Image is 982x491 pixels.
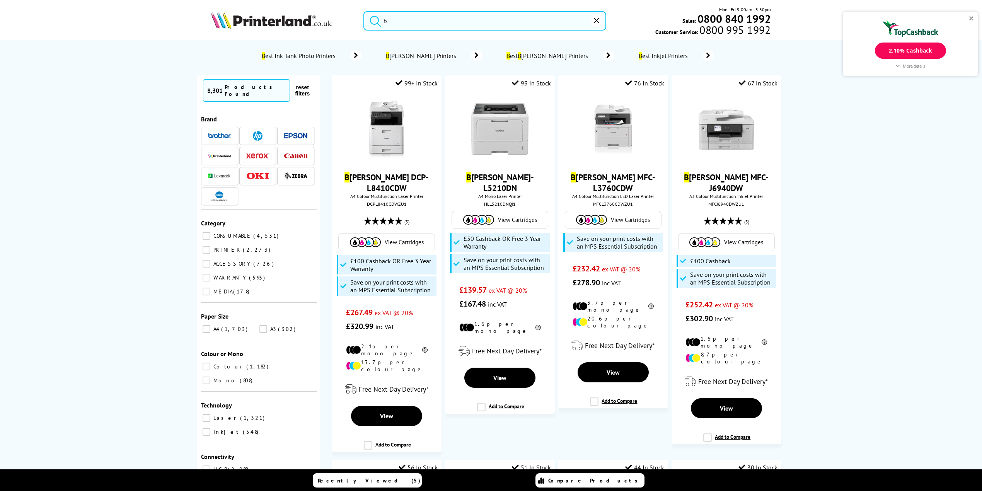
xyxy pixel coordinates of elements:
a: View Cartridges [569,215,657,225]
span: 548 [243,428,260,435]
span: £100 Cashback OR Free 3 Year Warranty [350,257,435,273]
span: View Cartridges [385,239,424,246]
label: Add to Compare [703,433,750,448]
span: est Inkjet Printers [638,52,691,60]
span: 1,182 [246,363,270,370]
b: 0800 840 1992 [697,12,771,26]
img: Brother [208,133,231,138]
span: £232.42 [573,264,600,274]
span: View [607,368,620,376]
li: 3.7p per mono page [573,299,654,313]
input: PRINTER 2,273 [203,246,210,254]
img: Cartridges [350,237,381,247]
span: Sales: [682,17,696,24]
a: View [351,406,422,426]
li: 13.7p per colour page [346,359,428,373]
span: (5) [744,215,749,229]
span: Laser [211,414,239,421]
img: brother-HL-L5210DN-front-small.jpg [471,101,529,159]
img: Cartridges [463,215,494,225]
span: View Cartridges [498,216,537,223]
img: Printerland [208,154,231,158]
span: MEDIA [211,288,232,295]
div: 76 In Stock [625,79,664,87]
div: modal_delivery [449,340,551,362]
a: Compare Products [535,473,644,488]
a: View [464,368,535,388]
span: 1,703 [221,326,249,332]
mark: B [684,172,689,182]
span: £320.99 [346,321,373,331]
span: USB [211,466,227,473]
span: A4 Colour Multifunction LED Laser Printer [562,193,664,199]
div: DCPL8410CDWZU1 [338,201,436,207]
span: Connectivity [201,453,234,460]
img: Cartridges [576,215,607,225]
span: £50 Cashback OR Free 3 Year Warranty [464,235,548,250]
input: Colour 1,182 [203,363,210,370]
span: View Cartridges [724,239,763,246]
a: BestB[PERSON_NAME] Printers [506,50,614,61]
span: ex VAT @ 20% [715,301,753,309]
span: A4 Mono Laser Printer [449,193,551,199]
span: 1,321 [240,414,266,421]
img: DCP-L8410CDW-FRONT-small.jpg [358,101,416,159]
li: 8.7p per colour page [685,351,767,365]
span: [PERSON_NAME] Printers [385,52,460,60]
input: Search product or brand [363,11,606,31]
span: £267.49 [346,307,373,317]
mark: B [386,52,389,60]
input: WARRANTY 593 [203,274,210,281]
img: Cartridges [689,237,720,247]
input: USB 2,088 [203,465,210,473]
label: Add to Compare [364,441,411,456]
mark: B [344,172,349,182]
span: View [720,404,733,412]
span: Free Next Day Delivery* [698,377,768,386]
a: B[PERSON_NAME] DCP-L8410CDW [344,172,429,193]
mark: B [518,52,521,60]
a: Recently Viewed (5) [313,473,422,488]
span: Mono [211,377,239,384]
div: 56 In Stock [399,464,438,471]
img: Xerox [246,153,269,159]
span: CONSUMABLE [211,232,252,239]
label: Add to Compare [590,397,637,412]
a: Best Inkjet Printers [638,50,714,61]
a: View Cartridges [682,237,771,247]
input: ACCESSORY 726 [203,260,210,268]
mark: B [262,52,265,60]
span: Mon - Fri 9:00am - 5:30pm [719,6,771,13]
span: Free Next Day Delivery* [359,385,428,394]
mark: B [571,172,576,182]
a: Best Ink Tank Photo Printers [261,50,362,61]
span: 0800 995 1992 [698,26,771,34]
a: View Cartridges [343,237,431,247]
span: est [PERSON_NAME] Printers [506,52,591,60]
span: Customer Service: [655,26,771,36]
a: View [691,398,762,418]
span: Category [201,219,225,227]
input: CONSUMABLE 4,531 [203,232,210,240]
span: WARRANTY [211,274,248,281]
span: 8,301 [207,87,223,94]
input: Inkjet 548 [203,428,210,436]
div: 67 In Stock [739,79,777,87]
img: Canon [284,153,307,159]
span: 4,531 [253,232,280,239]
div: modal_delivery [675,371,777,392]
div: HLL5210DNQJ1 [451,201,549,207]
span: est Ink Tank Photo Printers [261,52,339,60]
mark: B [466,172,471,182]
a: View [578,362,649,382]
mark: B [639,52,642,60]
div: Products Found [225,84,286,97]
span: 178 [233,288,251,295]
a: B[PERSON_NAME] MFC-J6940DW [684,172,769,193]
input: MEDIA 178 [203,288,210,295]
div: 93 In Stock [512,79,551,87]
span: inc VAT [602,279,621,287]
span: ex VAT @ 20% [375,309,413,317]
a: B[PERSON_NAME] MFC-L3760CDW [571,172,655,193]
span: 593 [249,274,267,281]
